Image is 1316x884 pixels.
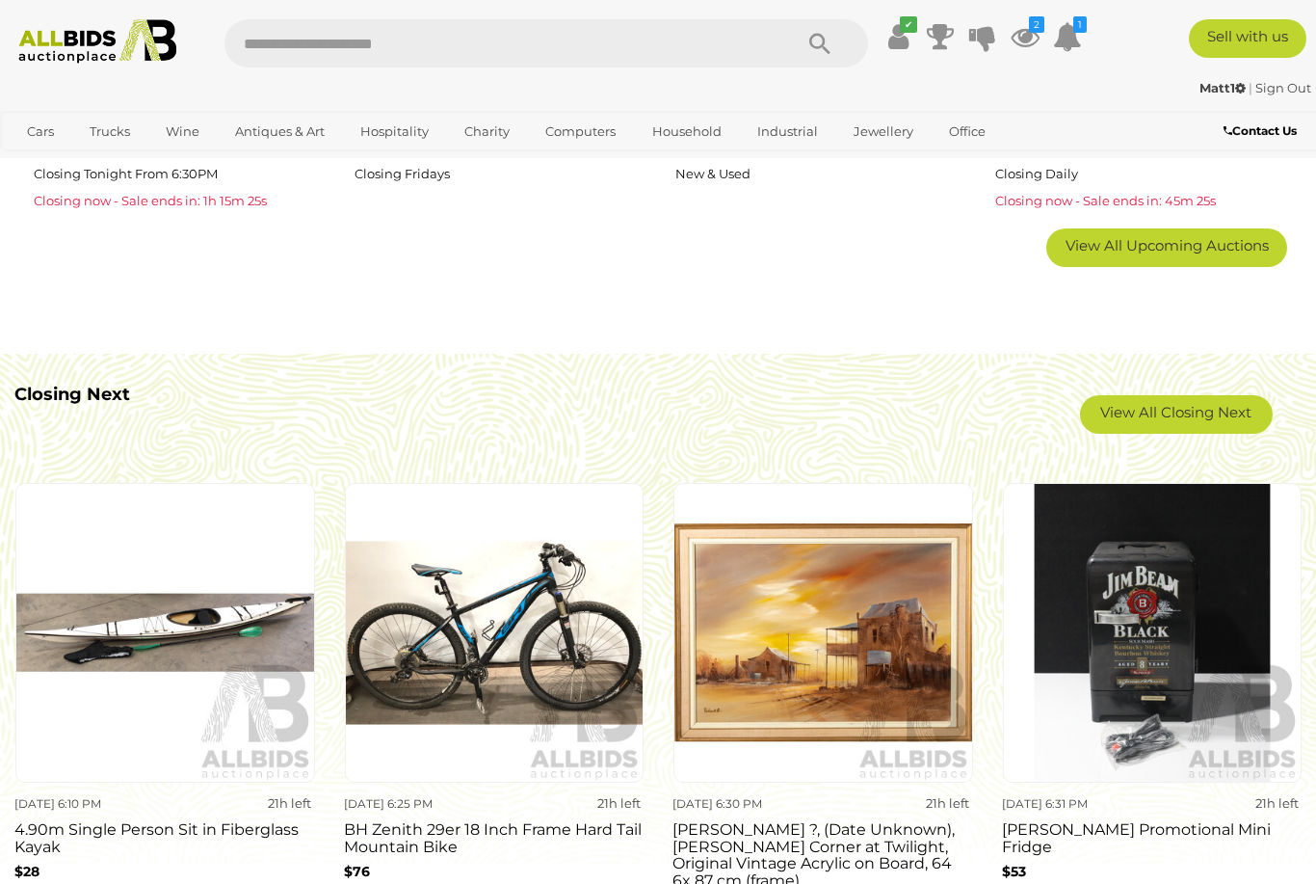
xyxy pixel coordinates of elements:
a: [GEOGRAPHIC_DATA] [90,147,251,179]
a: 1 [1053,19,1082,54]
button: Search [772,19,868,67]
h3: 4.90m Single Person Sit in Fiberglass Kayak [14,817,315,855]
i: 1 [1073,16,1087,33]
a: View All Closing Next [1080,395,1273,434]
a: Matt1 [1199,80,1249,95]
img: 4.90m Single Person Sit in Fiberglass Kayak [15,483,315,783]
a: ✔ [883,19,912,54]
a: Sign Out [1255,80,1311,95]
img: BH Zenith 29er 18 Inch Frame Hard Tail Mountain Bike [345,483,645,783]
span: | [1249,80,1252,95]
strong: 21h left [597,795,641,811]
strong: Matt1 [1199,80,1246,95]
div: [DATE] 6:31 PM [1002,793,1146,815]
p: New & Used [675,163,958,185]
span: Closing now - Sale ends in: 45m 25s [995,193,1216,208]
a: Charity [452,116,522,147]
div: [DATE] 6:30 PM [672,793,817,815]
b: Closing Next [14,384,130,405]
p: Closing Daily [995,163,1277,185]
a: 2 [1011,19,1040,54]
a: Industrial [745,116,830,147]
a: Sports [14,147,79,179]
a: Sell with us [1189,19,1306,58]
p: Closing Fridays [355,163,637,185]
a: Antiques & Art [223,116,337,147]
div: [DATE] 6:10 PM [14,793,159,815]
i: 2 [1029,16,1044,33]
a: Contact Us [1224,121,1302,142]
b: $28 [14,863,39,880]
div: [DATE] 6:25 PM [344,793,488,815]
a: Office [936,116,998,147]
strong: 21h left [268,795,311,811]
span: View All Upcoming Auctions [1066,236,1269,254]
b: Contact Us [1224,123,1297,138]
a: Wine [153,116,212,147]
a: Jewellery [841,116,926,147]
i: ✔ [900,16,917,33]
a: Household [640,116,734,147]
h3: BH Zenith 29er 18 Inch Frame Hard Tail Mountain Bike [344,817,645,855]
a: Cars [14,116,66,147]
strong: 21h left [926,795,969,811]
h3: [PERSON_NAME] Promotional Mini Fridge [1002,817,1303,855]
a: Hospitality [348,116,441,147]
strong: 21h left [1255,795,1299,811]
a: View All Upcoming Auctions [1046,228,1287,267]
span: Closing now - Sale ends in: 1h 15m 25s [34,193,267,208]
img: Jim Beam Promotional Mini Fridge [1003,483,1303,783]
a: Computers [533,116,628,147]
b: $76 [344,863,370,880]
b: $53 [1002,863,1026,880]
p: Closing Tonight From 6:30PM [34,163,316,185]
img: Roberts ?, (Date Unknown), Bush Corner at Twilight, Original Vintage Acrylic on Board, 64 6x 87 c... [673,483,973,783]
img: Allbids.com.au [10,19,185,64]
a: Trucks [77,116,143,147]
